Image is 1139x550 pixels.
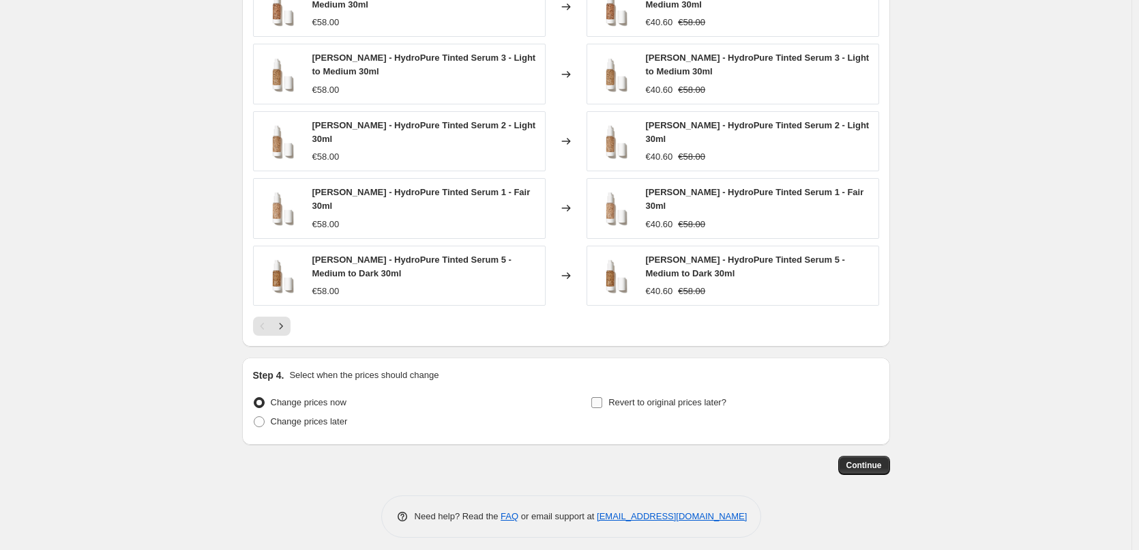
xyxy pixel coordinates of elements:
img: jane-iredale-hydropure-tinted-serum-1-fair-30ml-642725_80x.png [261,188,301,229]
img: jane-iredale-hydropure-tinted-serum-3-light-to-medium-30ml-578309_80x.png [594,54,635,95]
button: Continue [838,456,890,475]
a: FAQ [501,511,518,521]
span: €40.60 [646,17,673,27]
nav: Pagination [253,317,291,336]
span: €40.60 [646,151,673,162]
span: [PERSON_NAME] - HydroPure Tinted Serum 3 - Light to Medium 30ml [312,53,536,76]
span: [PERSON_NAME] - HydroPure Tinted Serum 1 - Fair 30ml [312,187,531,211]
p: Select when the prices should change [289,368,439,382]
img: jane-iredale-hydropure-tinted-serum-5-medium-to-dark-30ml-409058_80x.png [261,255,301,296]
a: [EMAIL_ADDRESS][DOMAIN_NAME] [597,511,747,521]
span: €58.00 [678,151,705,162]
span: €58.00 [312,85,340,95]
span: Revert to original prices later? [608,397,726,407]
span: Change prices later [271,416,348,426]
span: [PERSON_NAME] - HydroPure Tinted Serum 5 - Medium to Dark 30ml [312,255,512,278]
button: Next [271,317,291,336]
span: [PERSON_NAME] - HydroPure Tinted Serum 1 - Fair 30ml [646,187,864,211]
img: jane-iredale-hydropure-tinted-serum-2-light-30ml-827804_80x.png [594,121,635,162]
span: €58.00 [312,151,340,162]
img: jane-iredale-hydropure-tinted-serum-5-medium-to-dark-30ml-409058_80x.png [594,255,635,296]
img: jane-iredale-hydropure-tinted-serum-3-light-to-medium-30ml-578309_80x.png [261,54,301,95]
span: €40.60 [646,286,673,296]
span: €58.00 [678,219,705,229]
span: €58.00 [678,17,705,27]
span: €40.60 [646,85,673,95]
span: Change prices now [271,397,346,407]
span: €58.00 [312,219,340,229]
span: €58.00 [312,286,340,296]
span: €58.00 [678,286,705,296]
span: [PERSON_NAME] - HydroPure Tinted Serum 5 - Medium to Dark 30ml [646,255,845,278]
span: Continue [846,460,882,471]
span: €40.60 [646,219,673,229]
span: [PERSON_NAME] - HydroPure Tinted Serum 2 - Light 30ml [312,120,536,144]
img: jane-iredale-hydropure-tinted-serum-2-light-30ml-827804_80x.png [261,121,301,162]
span: [PERSON_NAME] - HydroPure Tinted Serum 2 - Light 30ml [646,120,870,144]
h2: Step 4. [253,368,284,382]
span: €58.00 [312,17,340,27]
span: €58.00 [678,85,705,95]
span: Need help? Read the [415,511,501,521]
span: or email support at [518,511,597,521]
img: jane-iredale-hydropure-tinted-serum-1-fair-30ml-642725_80x.png [594,188,635,229]
span: [PERSON_NAME] - HydroPure Tinted Serum 3 - Light to Medium 30ml [646,53,870,76]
